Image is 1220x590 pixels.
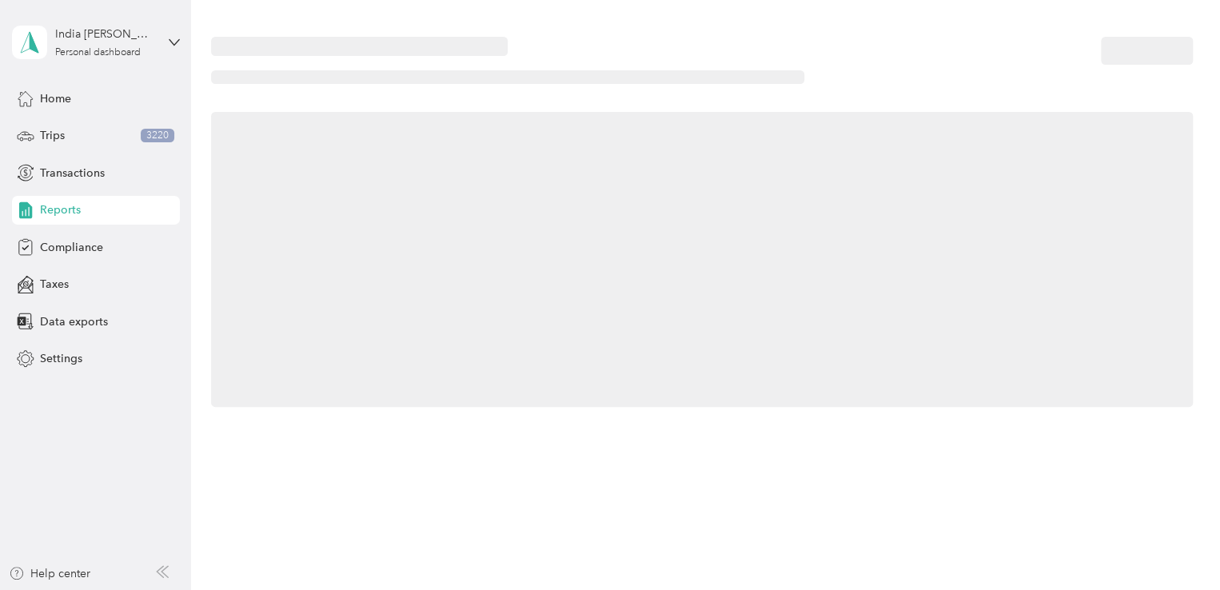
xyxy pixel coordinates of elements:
[40,165,105,181] span: Transactions
[40,201,81,218] span: Reports
[40,350,82,367] span: Settings
[40,313,108,330] span: Data exports
[9,565,90,582] button: Help center
[40,127,65,144] span: Trips
[55,48,141,58] div: Personal dashboard
[141,129,174,143] span: 3220
[40,239,103,256] span: Compliance
[55,26,155,42] div: India [PERSON_NAME]
[1130,500,1220,590] iframe: Everlance-gr Chat Button Frame
[40,276,69,293] span: Taxes
[40,90,71,107] span: Home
